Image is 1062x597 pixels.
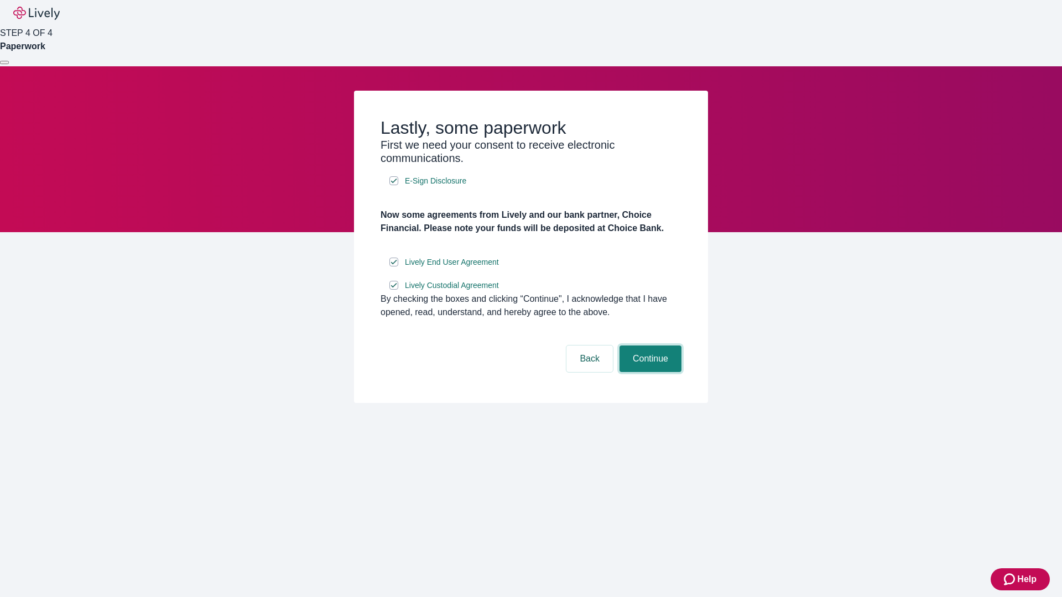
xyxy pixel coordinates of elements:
a: e-sign disclosure document [403,279,501,292]
h3: First we need your consent to receive electronic communications. [381,138,681,165]
div: By checking the boxes and clicking “Continue", I acknowledge that I have opened, read, understand... [381,292,681,319]
a: e-sign disclosure document [403,255,501,269]
span: Lively Custodial Agreement [405,280,499,291]
span: Help [1017,573,1037,586]
svg: Zendesk support icon [1004,573,1017,586]
button: Continue [619,345,681,372]
button: Zendesk support iconHelp [991,568,1050,590]
span: E-Sign Disclosure [405,175,466,187]
h4: Now some agreements from Lively and our bank partner, Choice Financial. Please note your funds wi... [381,208,681,235]
a: e-sign disclosure document [403,174,468,188]
h2: Lastly, some paperwork [381,117,681,138]
button: Back [566,345,613,372]
span: Lively End User Agreement [405,256,499,268]
img: Lively [13,7,60,20]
